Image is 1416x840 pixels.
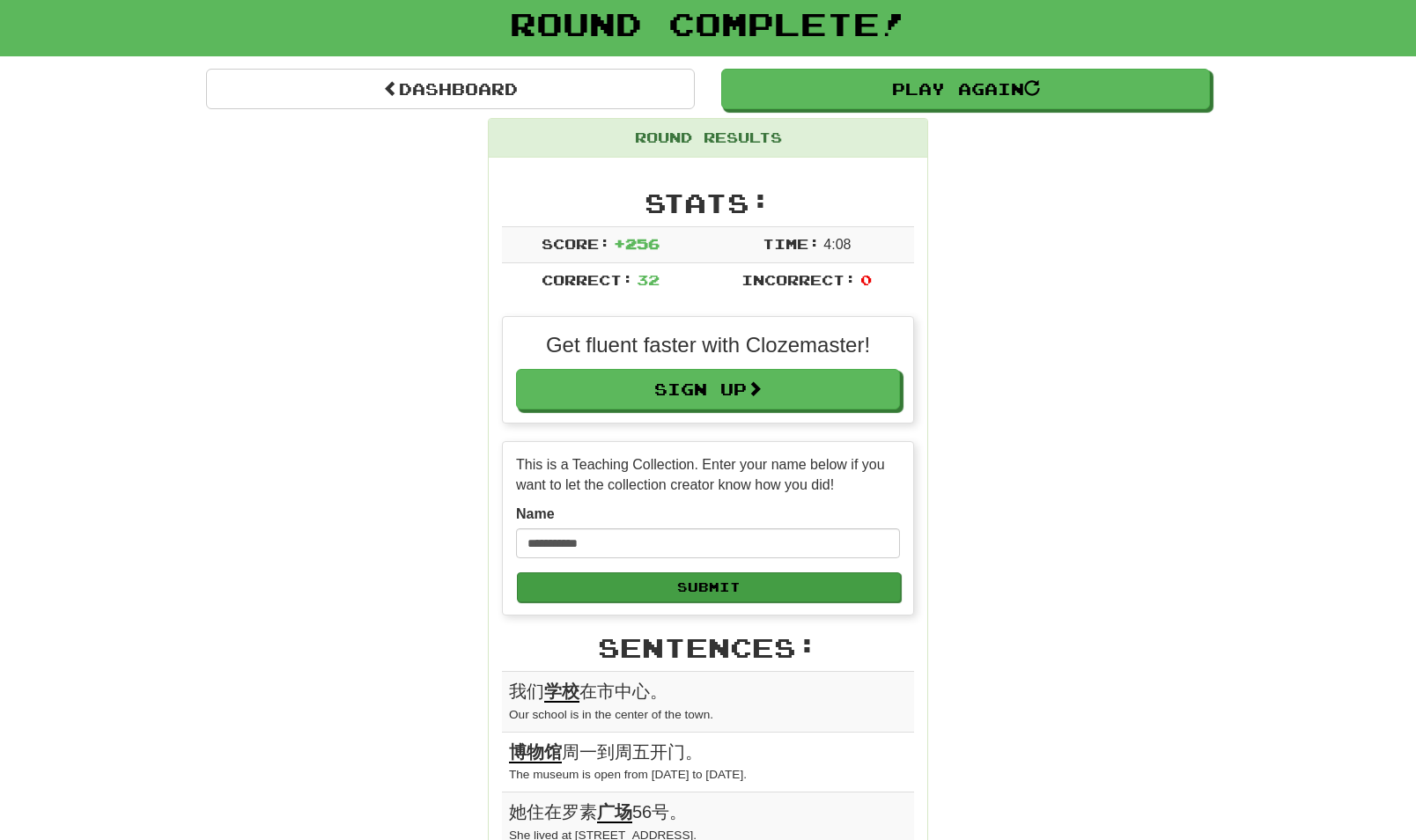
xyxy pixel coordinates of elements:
[509,742,562,763] u: 博物馆
[509,682,667,703] span: 我们 在市中心。
[823,237,851,252] span: 4 : 0 8
[544,682,579,703] u: 学校
[502,188,914,217] h2: Stats:
[860,271,872,288] span: 0
[206,69,695,109] a: Dashboard
[509,742,703,763] span: 周一到周五开门。
[489,119,927,158] div: Round Results
[509,768,747,781] small: The museum is open from [DATE] to [DATE].
[741,271,856,288] span: Incorrect:
[502,633,914,662] h2: Sentences:
[721,69,1210,109] a: Play Again
[516,455,900,496] p: This is a Teaching Collection. Enter your name below if you want to let the collection creator kn...
[509,802,687,823] span: 她住在罗素 56号。
[516,505,555,525] label: Name
[763,235,820,252] span: Time:
[542,271,633,288] span: Correct:
[542,235,610,252] span: Score:
[517,572,901,602] button: Submit
[516,330,900,360] p: Get fluent faster with Clozemaster!
[637,271,660,288] span: 32
[597,802,632,823] u: 广场
[509,708,713,721] small: Our school is in the center of the town.
[516,369,900,409] a: Sign Up
[614,235,660,252] span: + 256
[6,6,1410,41] h1: Round Complete!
